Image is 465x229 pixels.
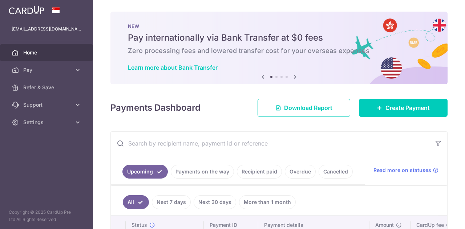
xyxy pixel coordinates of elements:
[128,23,430,29] p: NEW
[111,132,430,155] input: Search by recipient name, payment id or reference
[152,195,191,209] a: Next 7 days
[385,103,430,112] span: Create Payment
[284,103,332,112] span: Download Report
[128,64,218,71] a: Learn more about Bank Transfer
[258,99,350,117] a: Download Report
[239,195,296,209] a: More than 1 month
[373,167,438,174] a: Read more on statuses
[23,119,71,126] span: Settings
[123,195,149,209] a: All
[9,6,44,15] img: CardUp
[23,49,71,56] span: Home
[171,165,234,179] a: Payments on the way
[23,66,71,74] span: Pay
[23,84,71,91] span: Refer & Save
[122,165,168,179] a: Upcoming
[375,221,394,229] span: Amount
[12,25,81,33] p: [EMAIL_ADDRESS][DOMAIN_NAME]
[319,165,353,179] a: Cancelled
[23,101,71,109] span: Support
[237,165,282,179] a: Recipient paid
[128,46,430,55] h6: Zero processing fees and lowered transfer cost for your overseas expenses
[194,195,236,209] a: Next 30 days
[359,99,448,117] a: Create Payment
[110,101,201,114] h4: Payments Dashboard
[416,221,444,229] span: CardUp fee
[285,165,316,179] a: Overdue
[132,221,147,229] span: Status
[128,32,430,44] h5: Pay internationally via Bank Transfer at $0 fees
[110,12,448,84] img: Bank transfer banner
[373,167,431,174] span: Read more on statuses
